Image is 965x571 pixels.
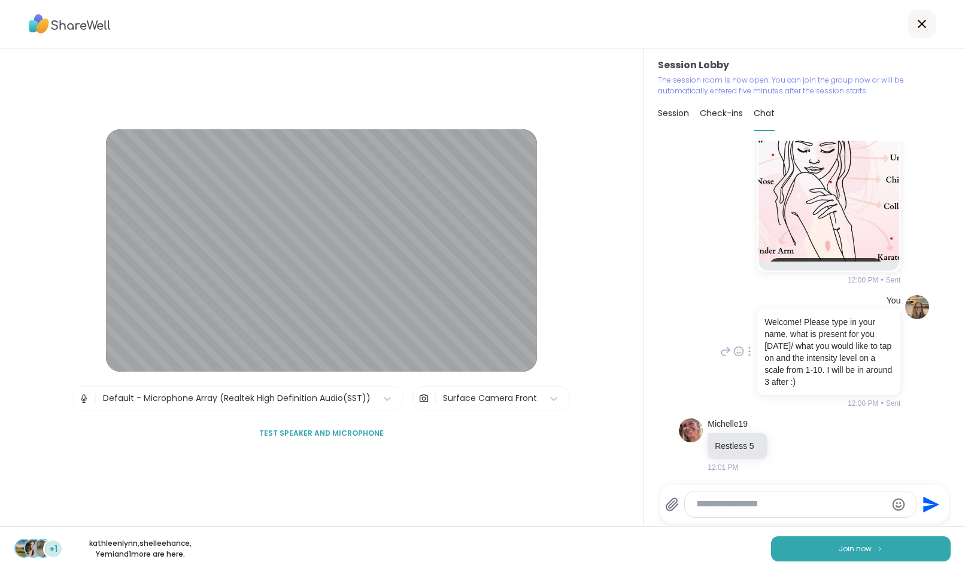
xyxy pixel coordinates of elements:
span: Chat [754,107,775,119]
button: Emoji picker [891,497,906,512]
span: | [94,387,97,411]
span: Sent [886,398,901,409]
span: Test speaker and microphone [259,428,384,439]
button: Test speaker and microphone [254,421,389,446]
p: The session room is now open. You can join the group now or will be automatically entered five mi... [658,75,951,96]
p: Restless 5 [715,440,760,452]
img: ShareWell Logomark [876,545,884,552]
span: 12:00 PM [848,398,878,409]
span: • [881,275,884,285]
p: kathleenlynn , shelleehance , Yemi and 1 more are here. [73,538,207,560]
span: Session [658,107,689,119]
img: Microphone [78,387,89,411]
div: Surface Camera Front [443,392,537,405]
div: Default - Microphone Array (Realtek High Definition Audio(SST)) [103,392,371,405]
span: Join now [839,543,872,554]
img: Camera [418,387,429,411]
img: https://sharewell-space-live.sfo3.digitaloceanspaces.com/user-generated/2564abe4-c444-4046-864b-7... [905,295,929,319]
a: Michelle19 [708,418,748,430]
button: Join now [771,536,951,561]
img: https://sharewell-space-live.sfo3.digitaloceanspaces.com/user-generated/91cf01e3-0e6b-42ec-8206-b... [679,418,703,442]
img: Yemi [35,540,51,557]
img: kathleenlynn [16,540,32,557]
span: | [434,387,437,411]
img: shelleehance [25,540,42,557]
span: Sent [886,275,901,285]
span: Check-ins [700,107,743,119]
p: Welcome! Please type in your name, what is present for you [DATE]/ what you would like to tap on ... [764,316,893,388]
span: • [881,398,884,409]
h4: You [887,295,901,307]
button: Send [917,491,943,518]
textarea: Type your message [696,498,885,511]
span: 12:00 PM [848,275,878,285]
span: +1 [49,543,57,555]
span: 12:01 PM [708,462,738,473]
h3: Session Lobby [658,58,951,72]
img: ShareWell Logo [29,10,111,38]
